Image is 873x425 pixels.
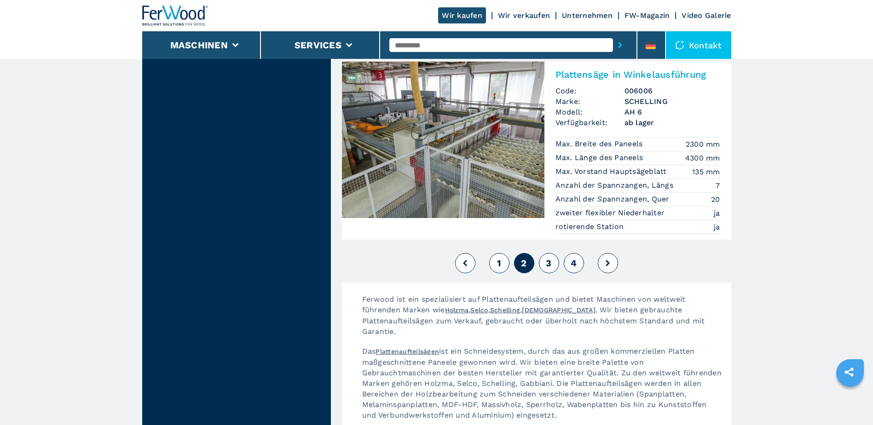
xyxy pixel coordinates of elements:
img: Ferwood [142,6,208,26]
span: Code: [555,86,624,96]
p: Max. Breite des Paneels [555,139,645,149]
span: Modell: [555,107,624,117]
a: Plattensäge in Winkelausführung SCHELLING AH 6Plattensäge in WinkelausführungCode:006006Marke:SCH... [342,62,731,240]
span: Verfügbarkeit: [555,117,624,128]
button: 2 [514,253,534,273]
span: 3 [546,258,551,269]
button: 4 [564,253,584,273]
button: 3 [539,253,559,273]
a: [DEMOGRAPHIC_DATA] [522,306,595,314]
span: Marke: [555,96,624,107]
h3: SCHELLING [624,96,720,107]
iframe: Chat [834,384,866,418]
p: zweiter flexibler Niederhalter [555,208,667,218]
img: Plattensäge in Winkelausführung SCHELLING AH 6 [342,62,544,218]
p: Ferwood ist ein spezialisiert auf Plattenaufteilsägen und bietet Maschinen von weltweit führenden... [353,294,731,346]
p: Anzahl der Spannzangen, Längs [555,180,676,190]
p: Max. Vorstand Hauptsägeblatt [555,167,669,177]
a: Schelling [490,306,520,314]
h3: AH 6 [624,107,720,117]
em: ja [714,222,720,232]
a: Unternehmen [562,11,613,20]
a: Wir kaufen [438,7,486,23]
a: Holzma [445,306,469,314]
span: ab lager [624,117,720,128]
em: 7 [716,180,720,191]
em: 135 mm [692,167,720,177]
em: ja [714,208,720,218]
em: 2300 mm [686,139,720,149]
a: Plattenaufteilsägen [376,348,439,355]
span: 2 [521,258,526,269]
em: 4300 mm [685,153,720,163]
span: 4 [571,258,577,269]
span: 1 [497,258,501,269]
a: FW-Magazin [624,11,670,20]
h2: Plattensäge in Winkelausführung [555,69,720,80]
em: 20 [711,194,720,205]
button: Maschinen [170,40,228,51]
h3: 006006 [624,86,720,96]
img: Kontakt [675,40,684,50]
p: Max. Länge des Paneels [555,153,646,163]
div: Kontakt [666,31,731,59]
button: Services [295,40,341,51]
button: submit-button [613,34,627,56]
p: rotierende Station [555,222,626,232]
a: Selco [470,306,488,314]
a: Video Galerie [682,11,731,20]
a: sharethis [838,361,861,384]
p: Anzahl der Spannzangen, Quer [555,194,672,204]
button: 1 [489,253,509,273]
a: Wir verkaufen [498,11,550,20]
